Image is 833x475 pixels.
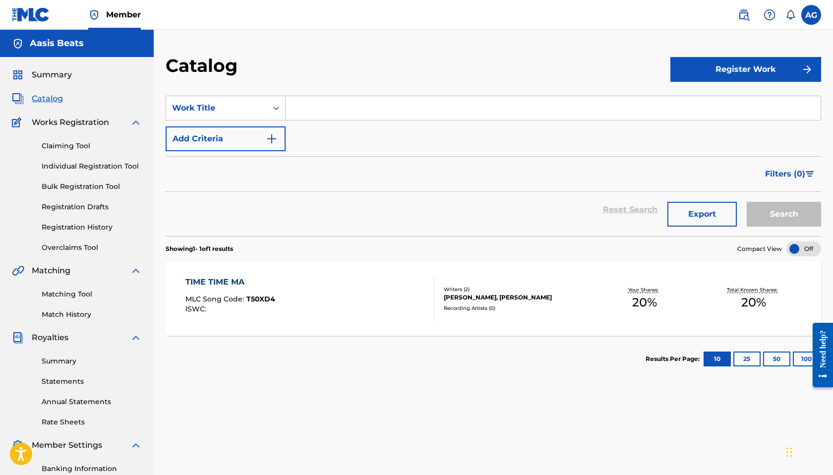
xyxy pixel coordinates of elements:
[130,265,142,277] img: expand
[88,9,100,21] img: Top Rightsholder
[32,93,63,105] span: Catalog
[130,332,142,344] img: expand
[12,69,24,81] img: Summary
[42,464,142,474] a: Banking Information
[32,439,102,451] span: Member Settings
[646,355,702,363] p: Results Per Page:
[42,417,142,427] a: Rate Sheets
[12,332,24,344] img: Royalties
[12,117,25,128] img: Works Registration
[801,5,821,25] div: User Menu
[12,93,24,105] img: Catalog
[444,304,590,312] div: Recording Artists ( 0 )
[785,10,795,20] div: Notifications
[266,133,278,145] img: 9d2ae6d4665cec9f34b9.svg
[759,162,821,186] button: Filters (0)
[628,286,661,294] p: Your Shares:
[42,397,142,407] a: Annual Statements
[734,5,754,25] a: Public Search
[444,293,590,302] div: [PERSON_NAME], [PERSON_NAME]
[166,261,821,336] a: TIME TIME MAMLC Song Code:T50XD4ISWC:Writers (2)[PERSON_NAME], [PERSON_NAME]Recording Artists (0)...
[166,244,233,253] p: Showing 1 - 1 of 1 results
[737,244,782,253] span: Compact View
[166,96,821,236] form: Search Form
[42,309,142,320] a: Match History
[704,352,731,366] button: 10
[42,356,142,366] a: Summary
[42,202,142,212] a: Registration Drafts
[667,202,737,227] button: Export
[246,295,275,303] span: T50XD4
[12,38,24,50] img: Accounts
[32,69,72,81] span: Summary
[32,332,68,344] span: Royalties
[806,171,814,177] img: filter
[185,295,246,303] span: MLC Song Code :
[764,9,775,21] img: help
[632,294,657,311] span: 20 %
[12,69,72,81] a: SummarySummary
[783,427,833,475] iframe: Chat Widget
[733,352,761,366] button: 25
[106,9,141,20] span: Member
[12,265,24,277] img: Matching
[765,168,805,180] span: Filters ( 0 )
[42,222,142,233] a: Registration History
[130,439,142,451] img: expand
[793,352,820,366] button: 100
[42,376,142,387] a: Statements
[42,289,142,299] a: Matching Tool
[763,352,790,366] button: 50
[670,57,821,82] button: Register Work
[166,126,286,151] button: Add Criteria
[42,181,142,192] a: Bulk Registration Tool
[741,294,766,311] span: 20 %
[727,286,780,294] p: Total Known Shares:
[166,55,242,77] h2: Catalog
[185,304,209,313] span: ISWC :
[805,314,833,396] iframe: Resource Center
[32,117,109,128] span: Works Registration
[42,161,142,172] a: Individual Registration Tool
[786,437,792,467] div: Drag
[130,117,142,128] img: expand
[12,439,24,451] img: Member Settings
[801,63,813,75] img: f7272a7cc735f4ea7f67.svg
[172,102,261,114] div: Work Title
[760,5,779,25] div: Help
[32,265,70,277] span: Matching
[12,93,63,105] a: CatalogCatalog
[185,276,275,288] div: TIME TIME MA
[444,286,590,293] div: Writers ( 2 )
[42,242,142,253] a: Overclaims Tool
[42,141,142,151] a: Claiming Tool
[30,38,84,49] h5: Aasis Beats
[738,9,750,21] img: search
[12,7,50,22] img: MLC Logo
